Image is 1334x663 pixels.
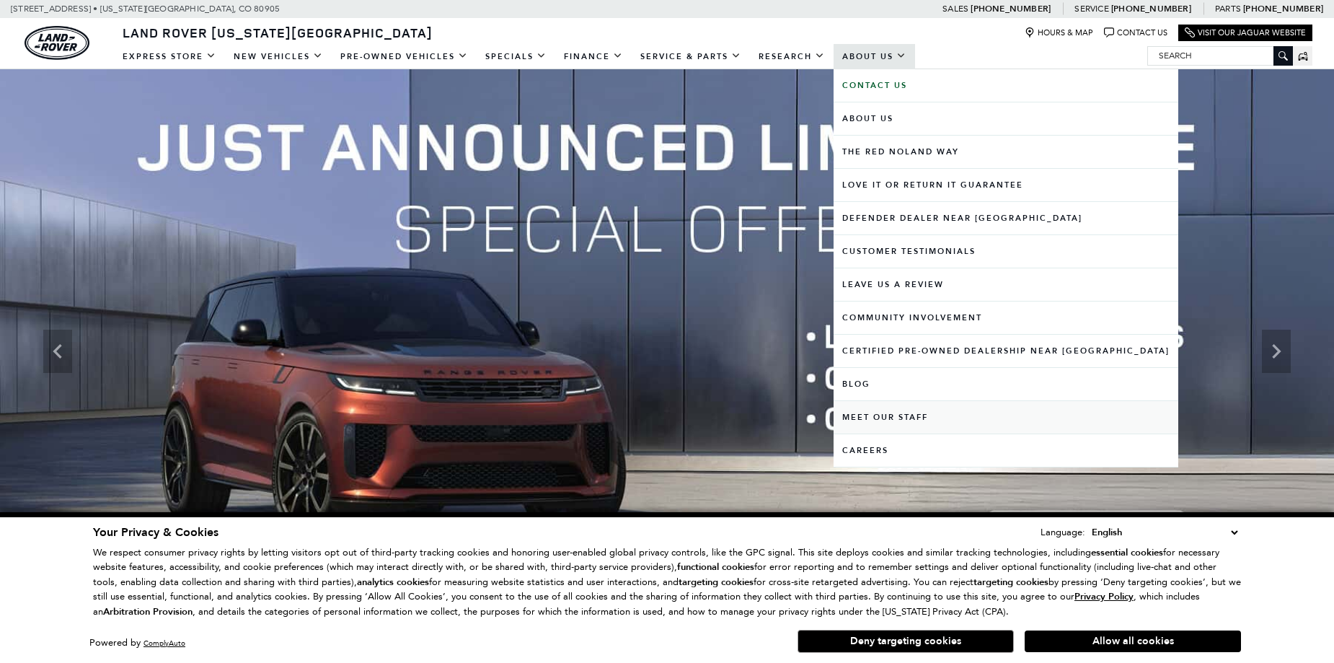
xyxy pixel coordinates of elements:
a: [PHONE_NUMBER] [971,3,1051,14]
a: [STREET_ADDRESS] • [US_STATE][GEOGRAPHIC_DATA], CO 80905 [11,4,280,14]
a: Blog [834,368,1178,400]
a: Meet Our Staff [834,401,1178,434]
b: Contact Us [842,80,907,91]
a: Love It or Return It Guarantee [834,169,1178,201]
button: Deny targeting cookies [798,630,1014,653]
strong: essential cookies [1091,546,1163,559]
div: Powered by [89,638,185,648]
strong: functional cookies [677,561,754,574]
a: EXPRESS STORE [114,44,225,69]
a: Finance [555,44,632,69]
img: Land Rover [25,26,89,60]
div: Next [1262,330,1291,373]
nav: Main Navigation [114,44,915,69]
strong: analytics cookies [357,576,429,589]
strong: Arbitration Provision [103,605,193,618]
a: Visit Our Jaguar Website [1185,27,1306,38]
div: Previous [43,330,72,373]
span: Parts [1215,4,1241,14]
a: [PHONE_NUMBER] [1243,3,1323,14]
a: About Us [834,44,915,69]
a: Specials [477,44,555,69]
a: land-rover [25,26,89,60]
a: Defender Dealer near [GEOGRAPHIC_DATA] [834,202,1178,234]
strong: targeting cookies [679,576,754,589]
a: Contact Us [1104,27,1167,38]
a: Customer Testimonials [834,235,1178,268]
span: Your Privacy & Cookies [93,524,218,540]
a: The Red Noland Way [834,136,1178,168]
div: Language: [1041,527,1085,537]
a: ComplyAuto [143,638,185,648]
a: [PHONE_NUMBER] [1111,3,1191,14]
p: We respect consumer privacy rights by letting visitors opt out of third-party tracking cookies an... [93,545,1241,620]
a: Research [750,44,834,69]
a: Service & Parts [632,44,750,69]
a: Land Rover [US_STATE][GEOGRAPHIC_DATA] [114,24,441,41]
strong: targeting cookies [973,576,1048,589]
select: Language Select [1088,524,1241,540]
a: New Vehicles [225,44,332,69]
u: Privacy Policy [1074,590,1134,603]
a: Pre-Owned Vehicles [332,44,477,69]
a: Leave Us A Review [834,268,1178,301]
span: Sales [942,4,968,14]
span: Service [1074,4,1108,14]
button: Allow all cookies [1025,631,1241,652]
a: Community Involvement [834,302,1178,334]
a: Certified Pre-Owned Dealership near [GEOGRAPHIC_DATA] [834,335,1178,367]
input: Search [1148,47,1292,64]
a: About Us [834,102,1178,135]
span: Land Rover [US_STATE][GEOGRAPHIC_DATA] [123,24,433,41]
a: Careers [834,434,1178,467]
a: Hours & Map [1025,27,1093,38]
